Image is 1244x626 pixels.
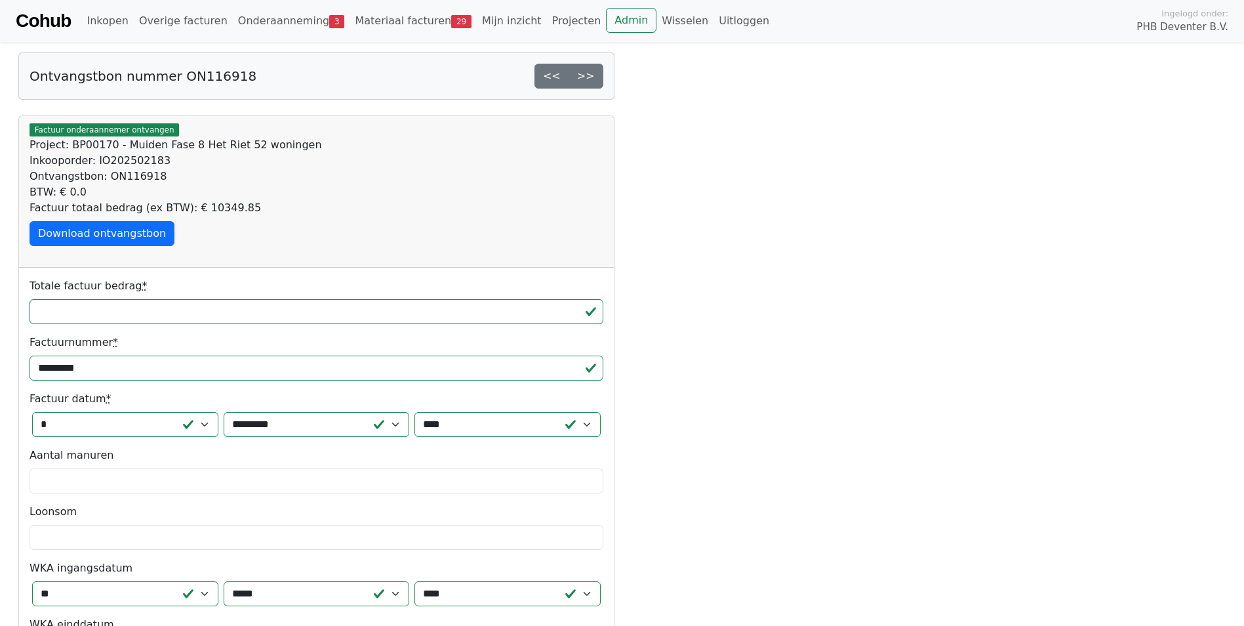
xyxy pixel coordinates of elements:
div: Inkooporder: IO202502183 [30,153,603,169]
h5: Ontvangstbon nummer ON116918 [30,68,256,84]
div: BTW: € 0.0 [30,184,603,200]
label: Totale factuur bedrag [30,278,147,294]
span: Factuur onderaannemer ontvangen [30,123,179,136]
a: Overige facturen [134,8,233,34]
span: PHB Deventer B.V. [1136,20,1228,35]
a: Materiaal facturen29 [350,8,477,34]
a: Projecten [547,8,607,34]
label: Aantal manuren [30,448,113,463]
span: 29 [451,15,472,28]
a: Mijn inzicht [477,8,547,34]
label: WKA ingangsdatum [30,560,132,576]
label: Factuur datum [30,391,111,407]
a: Inkopen [81,8,133,34]
abbr: required [113,336,118,348]
a: Wisselen [656,8,713,34]
abbr: required [106,392,111,405]
a: >> [569,64,603,89]
div: Ontvangstbon: ON116918 [30,169,603,184]
span: 3 [329,15,344,28]
label: Factuurnummer [30,335,118,350]
a: Uitloggen [713,8,774,34]
span: Ingelogd onder: [1161,7,1228,20]
a: Onderaanneming3 [233,8,350,34]
a: Download ontvangstbon [30,221,174,246]
a: Cohub [16,5,71,37]
div: Project: BP00170 - Muiden Fase 8 Het Riet 52 woningen [30,137,603,153]
a: << [534,64,569,89]
div: Factuur totaal bedrag (ex BTW): € 10349.85 [30,200,603,216]
label: Loonsom [30,504,77,520]
a: Admin [606,8,656,33]
abbr: required [142,280,147,292]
